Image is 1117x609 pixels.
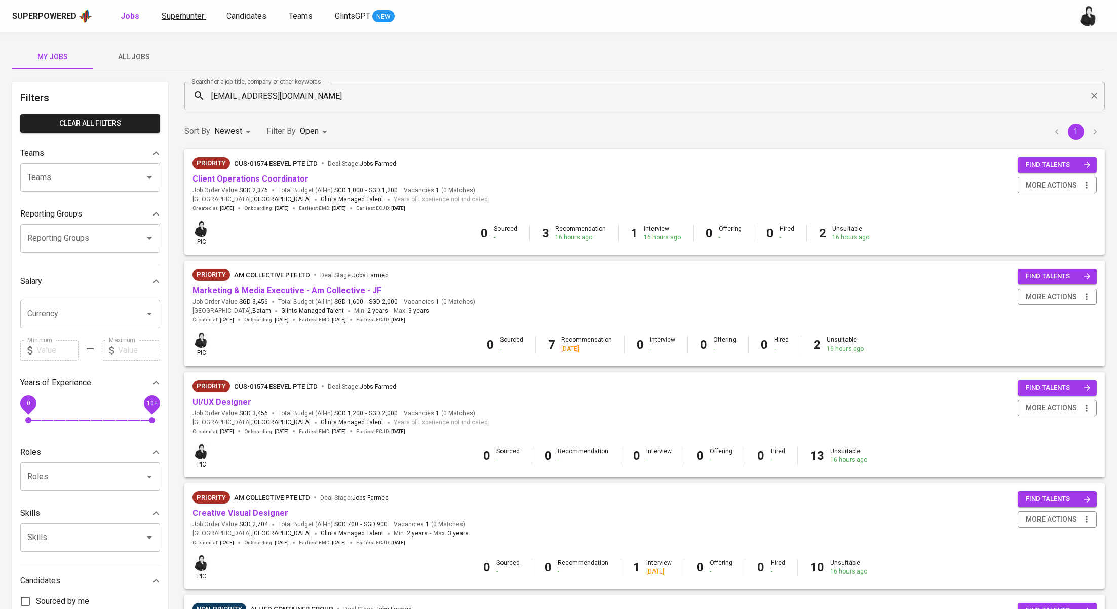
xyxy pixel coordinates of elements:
[545,449,552,463] b: 0
[252,306,271,316] span: Batam
[194,332,209,348] img: medwi@glints.com
[404,186,475,195] span: Vacancies ( 0 Matches )
[299,316,346,324] span: Earliest EMD :
[36,595,89,607] span: Sourced by me
[706,226,713,240] b: 0
[356,205,405,212] span: Earliest ECJD :
[192,380,230,392] div: New Job received from Demand Team
[356,316,405,324] span: Earliest ECJD :
[20,373,160,393] div: Years of Experience
[99,51,168,63] span: All Jobs
[320,494,389,501] span: Deal Stage :
[500,336,523,353] div: Sourced
[20,90,160,106] h6: Filters
[142,307,157,321] button: Open
[1026,179,1077,192] span: more actions
[360,383,396,390] span: Jobs Farmed
[252,195,311,205] span: [GEOGRAPHIC_DATA]
[334,186,363,195] span: SGD 1,000
[391,316,405,324] span: [DATE]
[500,345,523,353] div: -
[192,539,234,546] span: Created at :
[332,539,346,546] span: [DATE]
[192,158,230,168] span: Priority
[448,530,469,537] span: 3 years
[226,11,266,21] span: Candidates
[20,143,160,163] div: Teams
[1047,124,1105,140] nav: pagination navigation
[433,530,469,537] span: Max.
[278,186,398,195] span: Total Budget (All-In)
[548,338,555,352] b: 7
[20,208,82,220] p: Reporting Groups
[192,269,230,281] div: New Job received from Demand Team
[26,399,30,406] span: 0
[192,443,210,469] div: pic
[299,428,346,435] span: Earliest EMD :
[239,409,268,418] span: SGD 3,456
[1026,513,1077,526] span: more actions
[774,336,789,353] div: Hired
[780,233,794,242] div: -
[356,428,405,435] span: Earliest ECJD :
[332,428,346,435] span: [DATE]
[121,11,139,21] b: Jobs
[391,428,405,435] span: [DATE]
[372,12,395,22] span: NEW
[20,377,91,389] p: Years of Experience
[234,271,310,279] span: AM Collective Pte Ltd
[1018,157,1097,173] button: find talents
[299,539,346,546] span: Earliest EMD :
[334,298,363,306] span: SGD 1,600
[321,419,383,426] span: Glints Managed Talent
[771,447,785,464] div: Hired
[214,122,254,141] div: Newest
[20,442,160,462] div: Roles
[142,470,157,484] button: Open
[121,10,141,23] a: Jobs
[192,554,210,581] div: pic
[1079,6,1099,26] img: medwi@glints.com
[356,539,405,546] span: Earliest ECJD :
[20,147,44,159] p: Teams
[118,340,160,361] input: Value
[1018,400,1097,416] button: more actions
[36,340,79,361] input: Value
[332,205,346,212] span: [DATE]
[830,447,867,464] div: Unsuitable
[542,226,549,240] b: 3
[192,397,251,407] a: UI/UX Designer
[631,226,638,240] b: 1
[434,186,439,195] span: 1
[321,196,383,203] span: Glints Managed Talent
[367,307,388,314] span: 2 years
[20,575,60,587] p: Candidates
[646,447,672,464] div: Interview
[830,559,867,576] div: Unsuitable
[832,225,869,242] div: Unsuitable
[408,307,429,314] span: 3 years
[162,11,204,21] span: Superhunter
[394,418,489,428] span: Years of Experience not indicated.
[771,456,785,464] div: -
[192,157,230,169] div: New Job received from Demand Team
[719,225,742,242] div: Offering
[1018,289,1097,305] button: more actions
[646,559,672,576] div: Interview
[555,233,606,242] div: 16 hours ago
[827,336,864,353] div: Unsuitable
[496,559,520,576] div: Sourced
[407,530,428,537] span: 2 years
[558,559,608,576] div: Recommendation
[12,11,76,22] div: Superpowered
[830,456,867,464] div: 16 hours ago
[275,428,289,435] span: [DATE]
[404,409,475,418] span: Vacancies ( 0 Matches )
[710,447,733,464] div: Offering
[496,456,520,464] div: -
[810,560,824,575] b: 10
[555,225,606,242] div: Recommendation
[328,160,396,167] span: Deal Stage :
[369,298,398,306] span: SGD 2,000
[192,331,210,357] div: pic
